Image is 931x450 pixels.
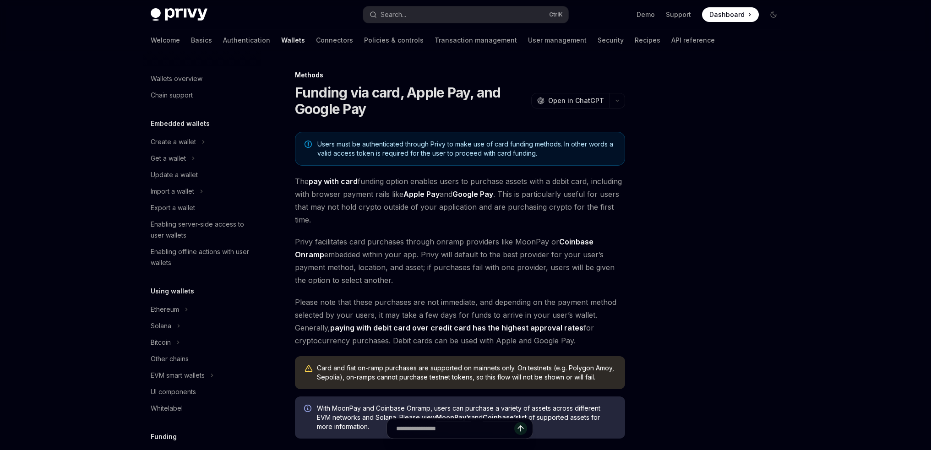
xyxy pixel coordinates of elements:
[709,10,745,19] span: Dashboard
[143,318,261,334] button: Toggle Solana section
[528,29,587,51] a: User management
[151,304,179,315] div: Ethereum
[330,323,583,332] strong: paying with debit card over credit card has the highest approval rates
[317,140,615,158] span: Users must be authenticated through Privy to make use of card funding methods. In other words a v...
[381,9,406,20] div: Search...
[317,404,616,431] span: With MoonPay and Coinbase Onramp, users can purchase a variety of assets across different EVM net...
[143,400,261,417] a: Whitelabel
[305,141,312,148] svg: Note
[151,73,202,84] div: Wallets overview
[766,7,781,22] button: Toggle dark mode
[295,175,625,226] span: The funding option enables users to purchase assets with a debit card, including with browser pay...
[151,246,255,268] div: Enabling offline actions with user wallets
[151,153,186,164] div: Get a wallet
[396,418,514,439] input: Ask a question...
[635,29,660,51] a: Recipes
[151,337,171,348] div: Bitcoin
[151,353,189,364] div: Other chains
[151,118,210,129] h5: Embedded wallets
[143,334,261,351] button: Toggle Bitcoin section
[436,413,471,422] a: MoonPay’s
[143,216,261,244] a: Enabling server-side access to user wallets
[514,422,527,435] button: Send message
[483,413,519,422] a: Coinbase’s
[143,183,261,200] button: Toggle Import a wallet section
[143,301,261,318] button: Toggle Ethereum section
[363,6,568,23] button: Open search
[191,29,212,51] a: Basics
[143,70,261,87] a: Wallets overview
[598,29,624,51] a: Security
[151,8,207,21] img: dark logo
[702,7,759,22] a: Dashboard
[549,11,563,18] span: Ctrl K
[143,351,261,367] a: Other chains
[548,96,604,105] span: Open in ChatGPT
[143,384,261,400] a: UI components
[281,29,305,51] a: Wallets
[435,29,517,51] a: Transaction management
[151,186,194,197] div: Import a wallet
[151,219,255,241] div: Enabling server-side access to user wallets
[151,29,180,51] a: Welcome
[317,363,616,382] div: Card and fiat on-ramp purchases are supported on mainnets only. On testnets (e.g. Polygon Amoy, S...
[151,90,193,101] div: Chain support
[143,367,261,384] button: Toggle EVM smart wallets section
[403,190,440,199] strong: Apple Pay
[143,150,261,167] button: Toggle Get a wallet section
[637,10,655,19] a: Demo
[671,29,715,51] a: API reference
[316,29,353,51] a: Connectors
[143,87,261,103] a: Chain support
[151,202,195,213] div: Export a wallet
[143,244,261,271] a: Enabling offline actions with user wallets
[143,167,261,183] a: Update a wallet
[151,286,194,297] h5: Using wallets
[151,320,171,331] div: Solana
[364,29,424,51] a: Policies & controls
[223,29,270,51] a: Authentication
[304,364,313,374] svg: Warning
[295,235,625,287] span: Privy facilitates card purchases through onramp providers like MoonPay or embedded within your ap...
[295,84,528,117] h1: Funding via card, Apple Pay, and Google Pay
[151,403,183,414] div: Whitelabel
[143,200,261,216] a: Export a wallet
[452,190,493,199] strong: Google Pay
[309,177,358,186] strong: pay with card
[531,93,610,108] button: Open in ChatGPT
[295,70,625,80] div: Methods
[151,169,198,180] div: Update a wallet
[151,370,205,381] div: EVM smart wallets
[151,386,196,397] div: UI components
[666,10,691,19] a: Support
[151,431,177,442] h5: Funding
[304,405,313,414] svg: Info
[151,136,196,147] div: Create a wallet
[143,134,261,150] button: Toggle Create a wallet section
[295,296,625,347] span: Please note that these purchases are not immediate, and depending on the payment method selected ...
